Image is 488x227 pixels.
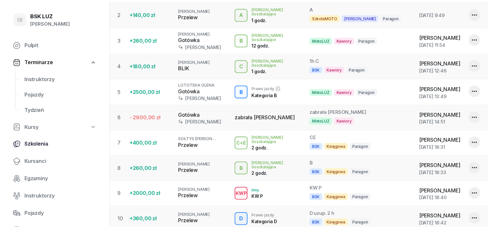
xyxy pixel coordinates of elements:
[178,96,224,101] div: [PERSON_NAME]
[8,55,102,70] a: Terminarze
[310,143,322,150] span: BSK
[178,36,224,45] div: Gotówka
[346,67,367,73] span: Paragon
[130,214,168,223] div: +360,00 zł
[419,144,445,150] span: [DATE] 18:31
[380,15,401,22] span: Paragon
[235,162,248,174] button: B
[419,86,460,92] span: [PERSON_NAME]
[117,11,124,20] div: 2
[233,189,249,197] div: KWP
[8,38,102,53] a: Pulpit
[310,185,409,191] div: KW P
[178,9,210,14] span: [PERSON_NAME]
[8,136,102,152] a: Szkolenia
[24,140,96,148] span: Szkolenia
[350,168,371,175] span: Paragon
[178,166,224,174] div: Przelew
[30,20,70,28] div: [PERSON_NAME]
[19,72,102,87] a: Instruktorzy
[419,42,445,48] span: [DATE] 11:54
[237,10,246,21] div: A
[130,139,168,147] div: +400,00 zł
[310,109,409,115] div: zabrała [PERSON_NAME]
[310,168,322,175] span: BSK
[310,38,332,45] span: MotoLUZ
[178,64,224,73] div: BLIK
[324,143,348,150] span: Księgowa
[117,139,124,147] div: 7
[8,154,102,169] a: Kursanci
[350,143,371,150] span: Paragon
[310,67,322,73] span: BSK
[235,35,248,47] button: B
[356,89,377,96] span: Paragon
[235,86,248,98] button: B
[235,60,248,73] button: C
[8,188,102,204] a: Instruktorzy
[310,15,340,22] span: SzkołaMOTO
[419,60,460,67] span: [PERSON_NAME]
[178,111,224,119] div: Gotówka
[334,118,354,124] span: Kawiory
[130,11,168,20] div: +140,00 zł
[237,87,246,98] div: B
[8,171,102,186] a: Egzaminy
[24,41,96,50] span: Pulpit
[237,36,246,46] div: B
[24,174,96,183] span: Egzaminy
[24,58,53,67] span: Terminarze
[419,187,460,194] span: [PERSON_NAME]
[178,45,224,50] div: [PERSON_NAME]
[251,219,277,224] div: Kategoria D
[178,191,224,200] div: Przelew
[251,188,263,192] div: Inny
[251,86,281,91] div: Prawo jazdy
[251,193,263,199] div: KW P
[251,8,299,16] div: [PERSON_NAME] doszkalające
[117,37,124,45] div: 3
[234,139,249,147] div: C+E
[251,33,299,42] div: [PERSON_NAME] doszkalające
[251,145,285,150] div: 2 godz.
[24,157,96,165] span: Kursanci
[24,209,96,217] span: Pojazdy
[24,123,39,131] span: Kursy
[178,162,210,166] span: [PERSON_NAME]
[251,135,299,144] div: [PERSON_NAME] doszkalające
[419,162,460,168] span: [PERSON_NAME]
[130,88,168,97] div: +2500,00 zł
[251,18,285,23] div: 1 godz.
[117,164,124,172] div: 8
[334,89,354,96] span: Kawiory
[419,112,460,118] span: [PERSON_NAME]
[178,216,224,225] div: Przelew
[235,137,248,149] button: C+E
[235,113,299,122] div: zabrała [PERSON_NAME]
[419,137,460,143] span: [PERSON_NAME]
[19,87,102,103] a: Pojazdy
[310,210,409,216] div: D uzup. 2 h
[237,163,246,174] div: B
[178,60,210,65] span: [PERSON_NAME]
[342,15,378,22] span: [PERSON_NAME]
[178,136,227,141] span: SOŁTYS [PERSON_NAME]
[8,120,102,135] a: Kursy
[310,219,322,225] span: BSK
[419,35,460,41] span: [PERSON_NAME]
[251,93,281,98] div: Kategoria B
[117,214,124,223] div: 10
[310,89,332,96] span: MotoLUZ
[117,113,124,122] div: 6
[419,195,447,200] span: [DATE] 18:40
[310,7,409,13] div: A
[130,113,168,122] div: - 2800,00 zł
[117,189,124,198] div: 9
[324,168,348,175] span: Księgowa
[324,193,348,200] span: Księgowa
[178,88,224,96] div: Gotówka
[178,32,210,37] span: [PERSON_NAME]
[130,37,168,45] div: +260,00 zł
[178,187,210,192] span: [PERSON_NAME]
[310,58,409,64] div: 1h C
